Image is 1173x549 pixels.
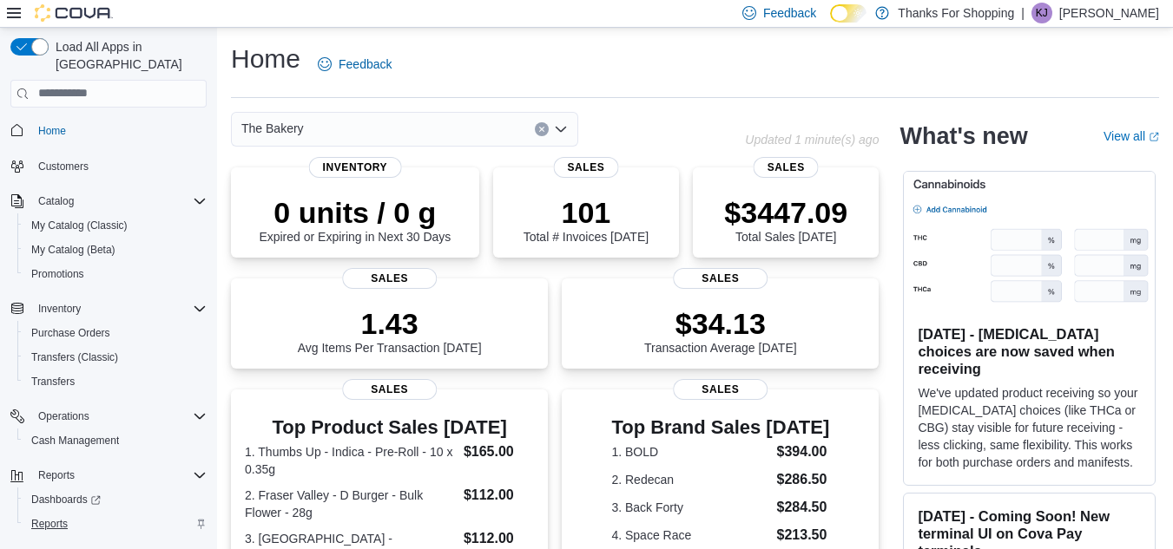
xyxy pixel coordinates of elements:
a: Reports [24,513,75,534]
span: Load All Apps in [GEOGRAPHIC_DATA] [49,38,207,73]
p: Updated 1 minute(s) ago [745,133,879,147]
div: Transaction Average [DATE] [644,306,797,355]
p: [PERSON_NAME] [1059,3,1159,23]
span: Transfers (Classic) [24,347,207,368]
button: Inventory [3,297,214,321]
dd: $112.00 [464,485,534,506]
button: Operations [3,404,214,428]
a: My Catalog (Beta) [24,239,122,260]
span: The Bakery [241,118,304,139]
span: Customers [31,155,207,177]
dd: $112.00 [464,528,534,549]
span: Purchase Orders [24,323,207,343]
dd: $394.00 [777,441,830,462]
button: Clear input [535,122,549,136]
a: Promotions [24,264,91,284]
h3: [DATE] - [MEDICAL_DATA] choices are now saved when receiving [918,325,1141,377]
span: Sales [754,157,819,178]
a: Dashboards [17,487,214,512]
button: Transfers [17,369,214,394]
p: | [1021,3,1025,23]
span: Transfers (Classic) [31,350,118,364]
a: Dashboards [24,489,108,510]
dt: 4. Space Race [611,526,769,544]
dt: 1. Thumbs Up - Indica - Pre-Roll - 10 x 0.35g [245,443,457,478]
dt: 1. BOLD [611,443,769,461]
span: Sales [673,379,768,400]
button: Home [3,118,214,143]
h2: What's new [900,122,1027,150]
span: Reports [24,513,207,534]
p: We've updated product receiving so your [MEDICAL_DATA] choices (like THCa or CBG) stay visible fo... [918,384,1141,471]
a: Home [31,121,73,141]
span: Reports [38,468,75,482]
p: 0 units / 0 g [259,195,451,230]
span: Inventory [31,298,207,319]
button: Open list of options [554,122,568,136]
img: Cova [35,4,113,22]
a: Transfers [24,371,82,392]
div: Total # Invoices [DATE] [524,195,649,244]
dt: 3. Back Forty [611,499,769,516]
span: Transfers [31,375,75,389]
dt: 2. Redecan [611,471,769,488]
span: Feedback [339,56,392,73]
a: Customers [31,156,96,177]
button: Reports [3,463,214,487]
span: Sales [342,268,438,289]
span: Customers [38,160,89,173]
span: Inventory [309,157,402,178]
div: Expired or Expiring in Next 30 Days [259,195,451,244]
span: Promotions [31,267,84,281]
button: Customers [3,154,214,179]
h1: Home [231,42,300,76]
span: Purchase Orders [31,326,110,340]
button: Purchase Orders [17,321,214,345]
a: My Catalog (Classic) [24,215,135,236]
button: Reports [17,512,214,536]
dt: 2. Fraser Valley - D Burger - Bulk Flower - 28g [245,487,457,521]
a: Transfers (Classic) [24,347,125,368]
button: Catalog [3,189,214,213]
a: Cash Management [24,430,126,451]
button: Catalog [31,191,81,212]
h3: Top Product Sales [DATE] [245,417,534,438]
span: Reports [31,465,207,486]
span: KJ [1036,3,1048,23]
span: My Catalog (Beta) [24,239,207,260]
span: Inventory [38,302,81,316]
dd: $165.00 [464,441,534,462]
h3: Top Brand Sales [DATE] [611,417,829,438]
span: Catalog [38,194,74,208]
span: Feedback [763,4,816,22]
span: Dashboards [31,493,101,507]
p: $34.13 [644,306,797,341]
p: 101 [524,195,649,230]
span: Dashboards [24,489,207,510]
div: Khari Jones-Morrissette [1031,3,1052,23]
button: My Catalog (Beta) [17,238,214,262]
span: My Catalog (Classic) [24,215,207,236]
span: Sales [673,268,768,289]
svg: External link [1149,132,1159,142]
div: Avg Items Per Transaction [DATE] [298,306,482,355]
dd: $284.50 [777,497,830,518]
span: Operations [38,409,89,423]
dd: $286.50 [777,469,830,490]
input: Dark Mode [830,4,867,23]
span: Transfers [24,371,207,392]
button: Promotions [17,262,214,286]
div: Total Sales [DATE] [724,195,847,244]
span: Cash Management [24,430,207,451]
p: $3447.09 [724,195,847,230]
span: Sales [342,379,438,400]
button: Inventory [31,298,88,319]
button: Cash Management [17,428,214,453]
a: View allExternal link [1104,129,1159,143]
span: Reports [31,517,68,531]
span: My Catalog (Beta) [31,243,115,257]
p: 1.43 [298,306,482,341]
button: My Catalog (Classic) [17,213,214,238]
dd: $213.50 [777,525,830,546]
